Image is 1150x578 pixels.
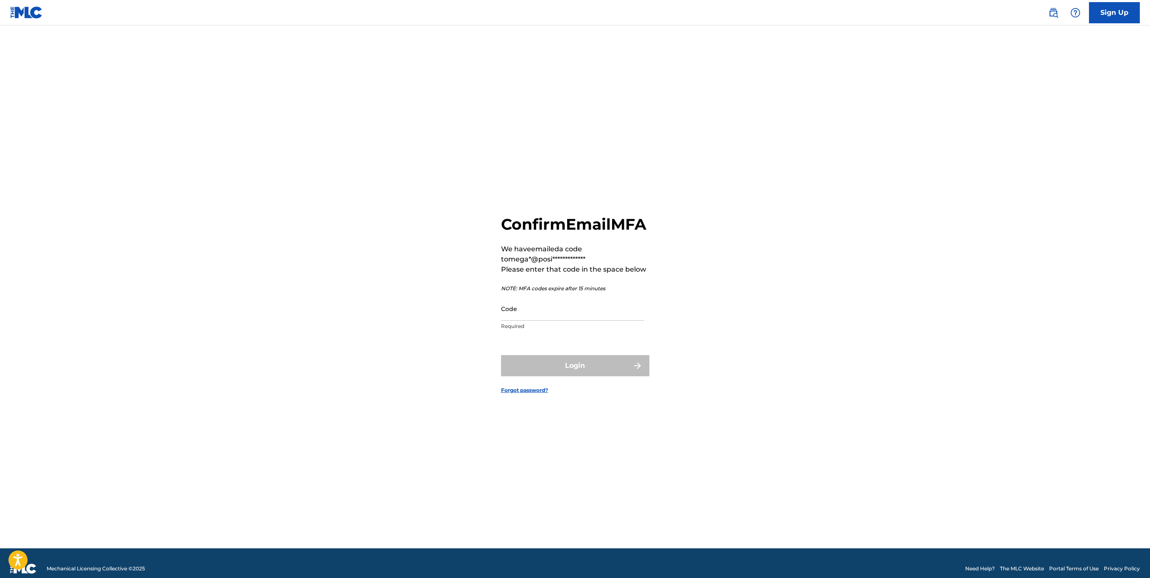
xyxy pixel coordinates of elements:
[501,386,548,394] a: Forgot password?
[1089,2,1140,23] a: Sign Up
[1045,4,1062,21] a: Public Search
[1104,565,1140,572] a: Privacy Policy
[1048,8,1058,18] img: search
[501,322,644,330] p: Required
[1000,565,1044,572] a: The MLC Website
[10,6,43,19] img: MLC Logo
[965,565,995,572] a: Need Help?
[47,565,145,572] span: Mechanical Licensing Collective © 2025
[501,264,649,275] p: Please enter that code in the space below
[1067,4,1084,21] div: Help
[1070,8,1080,18] img: help
[1049,565,1099,572] a: Portal Terms of Use
[501,215,649,234] h2: Confirm Email MFA
[501,285,649,292] p: NOTE: MFA codes expire after 15 minutes
[10,564,36,574] img: logo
